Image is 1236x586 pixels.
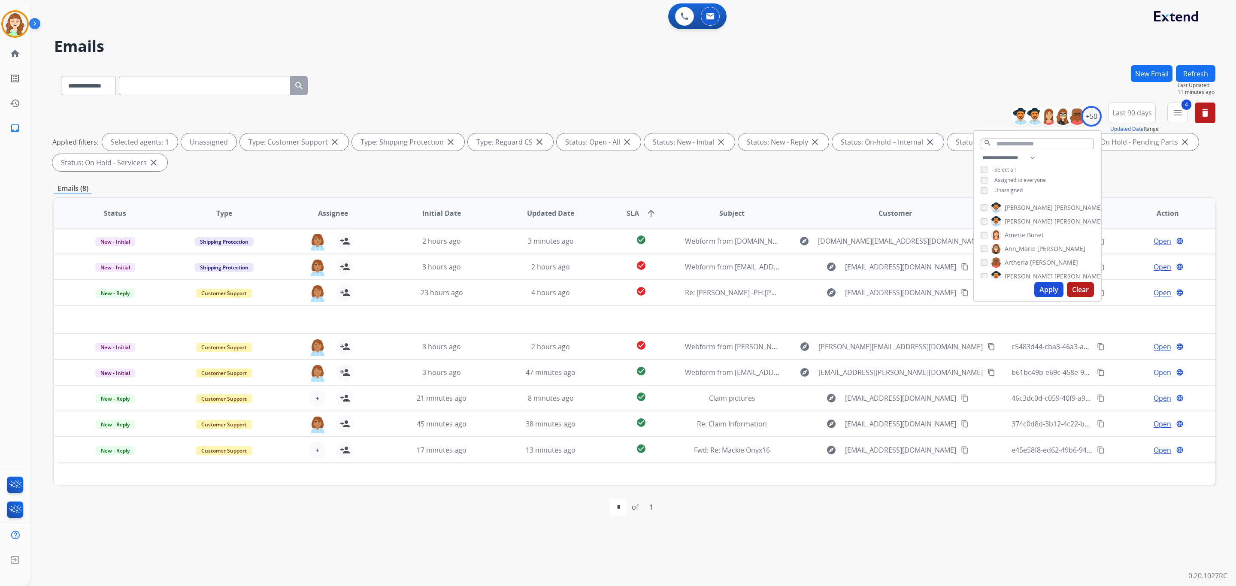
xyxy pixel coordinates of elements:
[417,419,467,429] span: 45 minutes ago
[685,288,824,297] span: Re: [PERSON_NAME] -PH:[PHONE_NUMBER]
[96,420,135,429] span: New - Reply
[810,137,820,147] mat-icon: close
[3,12,27,36] img: avatar
[1027,231,1044,239] span: Bonet
[1005,231,1025,239] span: Amerie
[1154,341,1171,352] span: Open
[636,366,646,376] mat-icon: check_circle
[636,417,646,428] mat-icon: check_circle
[738,133,829,151] div: Status: New - Reply
[644,133,735,151] div: Status: New - Initial
[352,133,464,151] div: Type: Shipping Protection
[526,419,576,429] span: 38 minutes ago
[845,419,956,429] span: [EMAIL_ADDRESS][DOMAIN_NAME]
[632,502,638,512] div: of
[309,284,326,302] img: agent-avatar
[1200,108,1210,118] mat-icon: delete
[800,341,810,352] mat-icon: explore
[994,187,1023,194] span: Unassigned
[421,288,463,297] span: 23 hours ago
[417,445,467,455] span: 17 minutes ago
[445,137,456,147] mat-icon: close
[294,81,304,91] mat-icon: search
[340,287,350,298] mat-icon: person_add
[526,445,576,455] span: 13 minutes ago
[832,133,944,151] div: Status: On-hold – Internal
[104,208,126,218] span: Status
[685,342,933,351] span: Webform from [PERSON_NAME][EMAIL_ADDRESS][DOMAIN_NAME] on [DATE]
[1012,419,1146,429] span: 374c0d8d-3b12-4c22-be32-40ddd874c0d4
[340,236,350,246] mat-icon: person_add
[340,419,350,429] mat-icon: person_add
[96,446,135,455] span: New - Reply
[10,73,20,84] mat-icon: list_alt
[1154,367,1171,378] span: Open
[961,263,969,271] mat-icon: content_copy
[340,262,350,272] mat-icon: person_add
[1012,368,1143,377] span: b61bc49b-e69c-458e-92b4-ad07f6733327
[636,235,646,245] mat-icon: check_circle
[422,368,461,377] span: 3 hours ago
[1054,217,1103,226] span: [PERSON_NAME]
[1188,571,1227,581] p: 0.20.1027RC
[1112,111,1152,115] span: Last 90 days
[879,208,912,218] span: Customer
[642,498,660,516] div: 1
[1176,263,1184,271] mat-icon: language
[1154,445,1171,455] span: Open
[1054,203,1103,212] span: [PERSON_NAME]
[318,208,348,218] span: Assignee
[800,367,810,378] mat-icon: explore
[330,137,340,147] mat-icon: close
[719,208,745,218] span: Subject
[826,445,836,455] mat-icon: explore
[216,208,232,218] span: Type
[534,137,545,147] mat-icon: close
[1005,272,1053,281] span: [PERSON_NAME]
[340,393,350,403] mat-icon: person_add
[315,393,319,403] span: +
[1097,420,1105,428] mat-icon: content_copy
[196,343,252,352] span: Customer Support
[52,137,99,147] p: Applied filters:
[309,258,326,276] img: agent-avatar
[102,133,178,151] div: Selected agents: 1
[309,338,326,356] img: agent-avatar
[181,133,236,151] div: Unassigned
[1110,125,1159,133] span: Range
[961,394,969,402] mat-icon: content_copy
[818,367,983,378] span: [EMAIL_ADDRESS][PERSON_NAME][DOMAIN_NAME]
[636,260,646,271] mat-icon: check_circle
[1081,106,1102,127] div: +50
[826,287,836,298] mat-icon: explore
[240,133,348,151] div: Type: Customer Support
[309,364,326,382] img: agent-avatar
[340,341,350,352] mat-icon: person_add
[195,237,254,246] span: Shipping Protection
[818,236,983,246] span: [DOMAIN_NAME][EMAIL_ADDRESS][DOMAIN_NAME]
[1178,82,1215,89] span: Last Updated:
[709,393,755,403] span: Claim pictures
[1154,236,1171,246] span: Open
[196,369,252,378] span: Customer Support
[627,208,639,218] span: SLA
[340,445,350,455] mat-icon: person_add
[528,393,574,403] span: 8 minutes ago
[1110,126,1144,133] button: Updated Date
[988,369,995,376] mat-icon: content_copy
[826,419,836,429] mat-icon: explore
[694,445,770,455] span: Fwd: Re: Mackie Onyx16
[95,237,135,246] span: New - Initial
[1034,282,1063,297] button: Apply
[526,368,576,377] span: 47 minutes ago
[417,393,467,403] span: 21 minutes ago
[1176,369,1184,376] mat-icon: language
[826,262,836,272] mat-icon: explore
[1097,343,1105,350] mat-icon: content_copy
[54,38,1215,55] h2: Emails
[685,262,879,272] span: Webform from [EMAIL_ADDRESS][DOMAIN_NAME] on [DATE]
[1030,258,1078,267] span: [PERSON_NAME]
[1106,198,1215,228] th: Action
[196,420,252,429] span: Customer Support
[148,157,159,168] mat-icon: close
